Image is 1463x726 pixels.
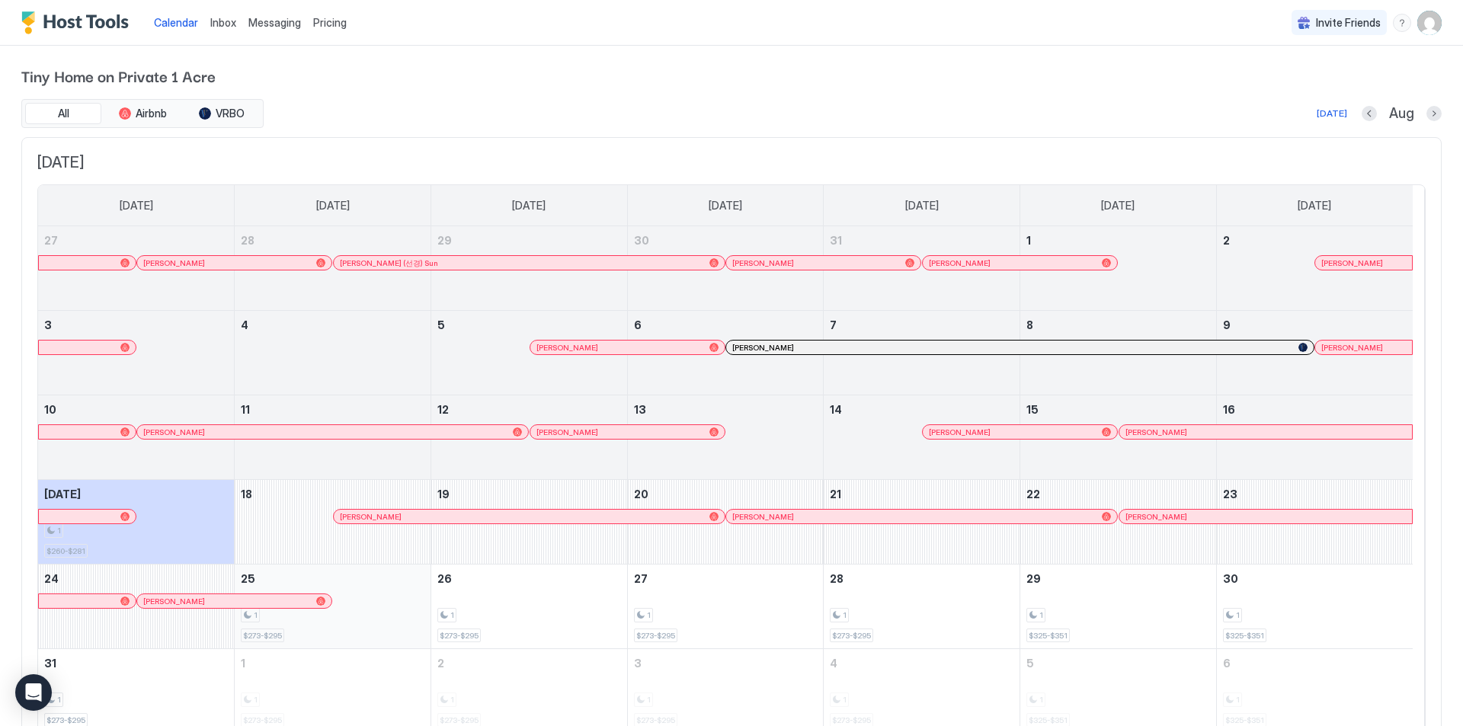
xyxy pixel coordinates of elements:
[1125,512,1406,522] div: [PERSON_NAME]
[431,226,627,311] td: July 29, 2025
[843,610,847,620] span: 1
[824,649,1020,677] a: September 4, 2025
[235,480,431,564] td: August 18, 2025
[1393,14,1411,32] div: menu
[1026,657,1034,670] span: 5
[636,631,675,641] span: $273-$295
[210,14,236,30] a: Inbox
[732,343,794,353] span: [PERSON_NAME]
[450,610,454,620] span: 1
[627,311,824,395] td: August 6, 2025
[1026,234,1031,247] span: 1
[1417,11,1442,35] div: User profile
[313,16,347,30] span: Pricing
[46,546,85,556] span: $260-$281
[929,258,1111,268] div: [PERSON_NAME]
[1039,610,1043,620] span: 1
[431,564,627,593] a: August 26, 2025
[536,427,598,437] span: [PERSON_NAME]
[628,649,824,677] a: September 3, 2025
[824,311,1020,339] a: August 7, 2025
[824,226,1020,254] a: July 31, 2025
[1026,488,1040,501] span: 22
[627,564,824,649] td: August 27, 2025
[536,343,719,353] div: [PERSON_NAME]
[316,199,350,213] span: [DATE]
[301,185,365,226] a: Monday
[437,488,450,501] span: 19
[824,395,1020,480] td: August 14, 2025
[210,16,236,29] span: Inbox
[1020,226,1216,254] a: August 1, 2025
[830,403,842,416] span: 14
[1236,610,1240,620] span: 1
[1217,226,1413,254] a: August 2, 2025
[1321,343,1406,353] div: [PERSON_NAME]
[235,395,431,480] td: August 11, 2025
[38,564,234,593] a: August 24, 2025
[628,480,824,508] a: August 20, 2025
[21,11,136,34] a: Host Tools Logo
[44,234,58,247] span: 27
[38,649,234,677] a: August 31, 2025
[38,311,234,339] a: August 3, 2025
[628,311,824,339] a: August 6, 2025
[627,395,824,480] td: August 13, 2025
[38,480,235,564] td: August 17, 2025
[1316,16,1381,30] span: Invite Friends
[1086,185,1150,226] a: Friday
[241,657,245,670] span: 1
[184,103,260,124] button: VRBO
[627,226,824,311] td: July 30, 2025
[1020,564,1216,593] a: August 29, 2025
[38,226,235,311] td: July 27, 2025
[235,311,431,339] a: August 4, 2025
[497,185,561,226] a: Tuesday
[104,185,168,226] a: Sunday
[143,596,205,606] span: [PERSON_NAME]
[824,480,1020,508] a: August 21, 2025
[1223,318,1231,331] span: 9
[732,258,794,268] span: [PERSON_NAME]
[44,572,59,585] span: 24
[1317,107,1347,120] div: [DATE]
[431,311,627,339] a: August 5, 2025
[1216,226,1413,311] td: August 2, 2025
[235,564,431,593] a: August 25, 2025
[830,657,837,670] span: 4
[431,480,627,564] td: August 19, 2025
[25,103,101,124] button: All
[905,199,939,213] span: [DATE]
[1020,564,1217,649] td: August 29, 2025
[1020,480,1216,508] a: August 22, 2025
[437,657,444,670] span: 2
[929,427,1111,437] div: [PERSON_NAME]
[1321,258,1383,268] span: [PERSON_NAME]
[830,318,837,331] span: 7
[824,226,1020,311] td: July 31, 2025
[235,226,431,254] a: July 28, 2025
[431,649,627,677] a: September 2, 2025
[824,564,1020,649] td: August 28, 2025
[437,572,452,585] span: 26
[1020,395,1216,424] a: August 15, 2025
[143,596,325,606] div: [PERSON_NAME]
[104,103,181,124] button: Airbnb
[1225,631,1264,641] span: $325-$351
[1216,395,1413,480] td: August 16, 2025
[1125,512,1187,522] span: [PERSON_NAME]
[1223,403,1235,416] span: 16
[15,674,52,711] div: Open Intercom Messenger
[1020,480,1217,564] td: August 22, 2025
[38,564,235,649] td: August 24, 2025
[437,403,449,416] span: 12
[38,480,234,508] a: August 17, 2025
[235,649,431,677] a: September 1, 2025
[235,395,431,424] a: August 11, 2025
[634,657,642,670] span: 3
[628,395,824,424] a: August 13, 2025
[340,258,719,268] div: ⁨[PERSON_NAME] (선경)⁩ Sun
[38,395,234,424] a: August 10, 2025
[830,572,844,585] span: 28
[235,564,431,649] td: August 25, 2025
